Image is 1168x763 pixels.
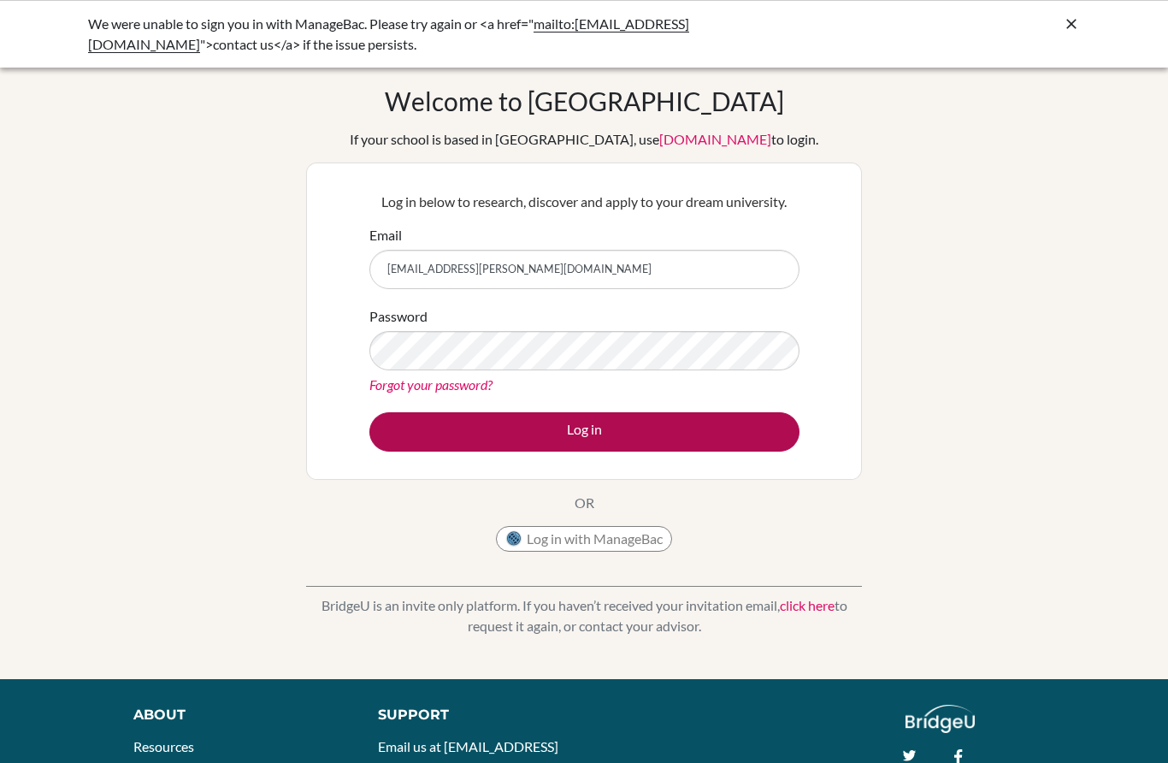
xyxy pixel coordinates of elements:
[369,412,799,452] button: Log in
[133,705,339,725] div: About
[575,493,594,513] p: OR
[780,597,835,613] a: click here
[369,306,428,327] label: Password
[905,705,975,733] img: logo_white@2x-f4f0deed5e89b7ecb1c2cc34c3e3d731f90f0f143d5ea2071677605dd97b5244.png
[659,131,771,147] a: [DOMAIN_NAME]
[350,129,818,150] div: If your school is based in [GEOGRAPHIC_DATA], use to login.
[369,192,799,212] p: Log in below to research, discover and apply to your dream university.
[378,705,567,725] div: Support
[385,86,784,116] h1: Welcome to [GEOGRAPHIC_DATA]
[88,14,823,55] div: We were unable to sign you in with ManageBac. Please try again or <a href=" ">contact us</a> if t...
[306,595,862,636] p: BridgeU is an invite only platform. If you haven’t received your invitation email, to request it ...
[369,376,493,393] a: Forgot your password?
[496,526,672,552] button: Log in with ManageBac
[133,738,194,754] a: Resources
[369,225,402,245] label: Email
